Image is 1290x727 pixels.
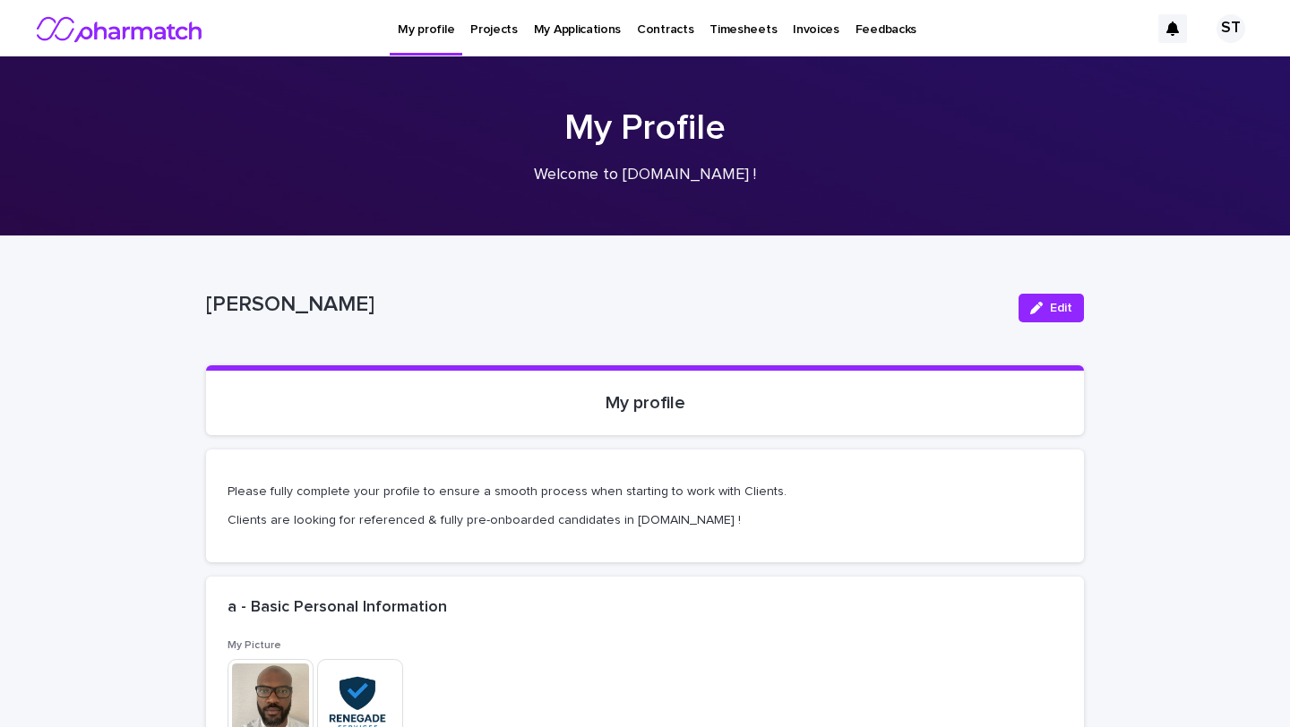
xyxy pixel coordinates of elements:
img: nMxkRIEURaCxZB0ULbfH [36,11,205,47]
button: Edit [1019,294,1084,322]
p: Clients are looking for referenced & fully pre-onboarded candidates in [DOMAIN_NAME] ! [228,512,1062,528]
span: My Picture [228,640,281,651]
span: Edit [1050,302,1072,314]
h2: a - Basic Personal Information [228,598,447,618]
div: ST [1217,14,1245,43]
h1: My Profile [206,107,1084,150]
p: Please fully complete your profile to ensure a smooth process when starting to work with Clients. [228,483,1062,500]
p: Welcome to [DOMAIN_NAME] ! [287,166,1003,185]
p: My profile [228,392,1062,414]
p: [PERSON_NAME] [206,292,1004,318]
